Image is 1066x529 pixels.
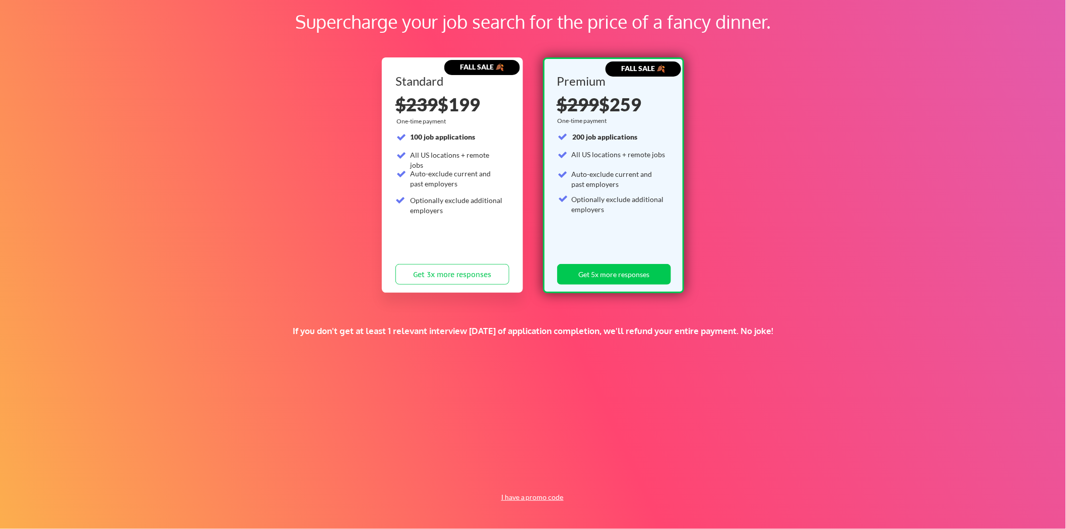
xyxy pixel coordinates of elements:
strong: FALL SALE 🍂 [460,62,504,71]
div: Standard [395,75,506,87]
div: Auto-exclude current and past employers [571,169,665,189]
div: $199 [395,95,509,113]
strong: 200 job applications [572,133,637,141]
s: $299 [557,93,599,115]
div: All US locations + remote jobs [410,150,503,170]
s: $239 [395,93,438,115]
button: I have a promo code [495,491,569,503]
div: Auto-exclude current and past employers [410,169,503,188]
button: Get 5x more responses [557,264,671,285]
button: Get 3x more responses [395,264,509,285]
strong: 100 job applications [410,133,475,141]
div: If you don't get at least 1 relevant interview [DATE] of application completion, we'll refund you... [175,325,891,337]
div: Optionally exclude additional employers [571,194,665,214]
div: Premium [557,75,668,87]
strong: FALL SALE 🍂 [621,64,665,73]
div: Optionally exclude additional employers [410,195,503,215]
div: One-time payment [557,117,610,125]
div: All US locations + remote jobs [571,150,665,160]
div: One-time payment [396,117,449,125]
div: Supercharge your job search for the price of a fancy dinner. [64,8,1002,35]
div: $259 [557,95,668,113]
